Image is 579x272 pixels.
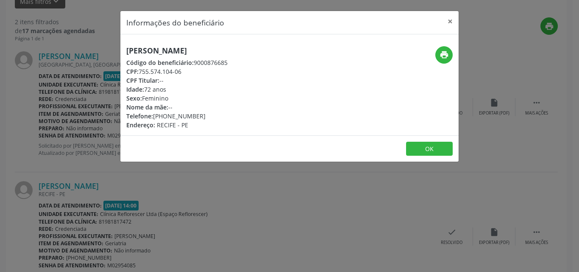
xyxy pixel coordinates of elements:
button: print [435,46,453,64]
div: [PHONE_NUMBER] [126,112,228,121]
span: RECIFE - PE [157,121,188,129]
div: 72 anos [126,85,228,94]
div: -- [126,103,228,112]
i: print [440,50,449,59]
div: -- [126,76,228,85]
span: Sexo: [126,94,142,102]
button: Close [442,11,459,32]
span: CPF: [126,67,139,76]
div: Feminino [126,94,228,103]
h5: Informações do beneficiário [126,17,224,28]
h5: [PERSON_NAME] [126,46,228,55]
span: Nome da mãe: [126,103,168,111]
div: 755.574.104-06 [126,67,228,76]
span: Idade: [126,85,144,93]
button: OK [406,142,453,156]
span: Endereço: [126,121,155,129]
span: Código do beneficiário: [126,59,194,67]
div: 9000876685 [126,58,228,67]
span: Telefone: [126,112,153,120]
span: CPF Titular: [126,76,159,84]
